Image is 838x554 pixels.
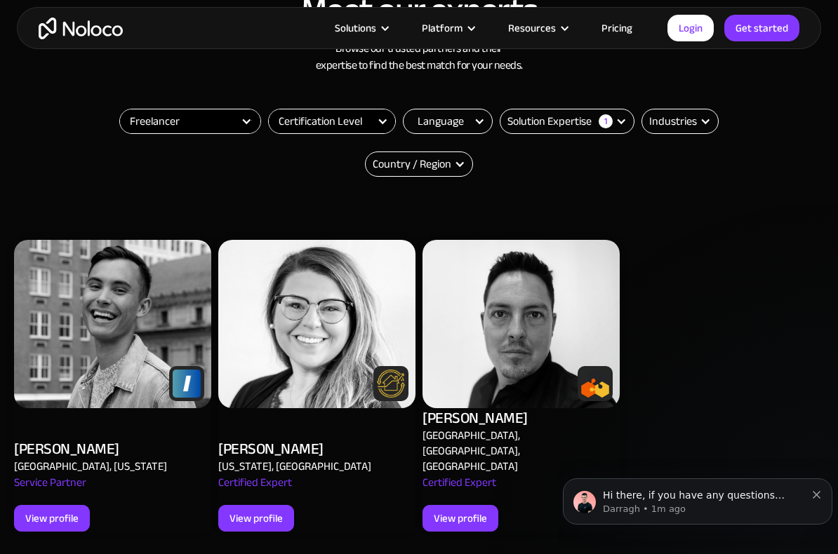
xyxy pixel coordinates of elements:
[423,428,613,474] div: [GEOGRAPHIC_DATA], [GEOGRAPHIC_DATA], [GEOGRAPHIC_DATA]
[218,222,415,549] a: Alex Vyshnevskiy - Noloco app builder Expert[PERSON_NAME][US_STATE], [GEOGRAPHIC_DATA]Certified E...
[39,18,123,39] a: home
[28,100,253,123] p: Hi there 👋
[29,290,235,304] div: Watch our Video Tutorials
[423,240,620,408] img: Alex Vyshnevskiy - Noloco app builder Expert
[667,15,714,41] a: Login
[218,240,415,408] img: Alex Vyshnevskiy - Noloco app builder Expert
[14,439,119,459] div: [PERSON_NAME]
[140,438,281,494] button: Messages
[423,222,620,549] a: Alex Vyshnevskiy - Noloco app builder Expert[PERSON_NAME][GEOGRAPHIC_DATA], [GEOGRAPHIC_DATA], [G...
[218,459,371,474] div: [US_STATE], [GEOGRAPHIC_DATA]
[403,109,493,134] div: Language
[317,19,404,37] div: Solutions
[373,156,451,173] div: Country / Region
[599,114,613,128] div: 1
[54,473,86,482] span: Home
[25,509,79,527] div: View profile
[641,109,719,134] div: Industries
[14,240,211,408] img: Alex Vyshnevskiy - Noloco app builder Expert
[14,474,86,505] div: Service Partner
[500,109,634,134] div: Solution Expertise1
[649,113,697,130] div: Industries
[20,258,260,284] a: Explore our Noloco Guides
[365,151,473,177] form: Email Form
[507,113,592,130] div: Solution Expertise
[508,19,556,37] div: Resources
[14,459,167,474] div: [GEOGRAPHIC_DATA], [US_STATE]
[29,192,235,207] div: AI Agent and team can help
[404,19,491,37] div: Platform
[187,473,235,482] span: Messages
[15,324,266,371] div: Status: All systems operational
[14,165,267,219] div: Ask a questionAI Agent and team can help
[28,123,253,147] p: How can we help?
[584,19,650,37] a: Pricing
[218,474,292,505] div: Certified Expert
[14,40,824,74] h3: Browse our trusted partners and their expertise to find the best match for your needs.
[268,109,396,134] form: Filter
[230,509,283,527] div: View profile
[59,340,252,355] div: Status: All systems operational
[557,449,838,547] iframe: Intercom notifications message
[641,109,719,134] form: Email Form
[20,284,260,310] a: Watch our Video Tutorials
[29,264,235,278] div: Explore our Noloco Guides
[418,113,464,130] div: Language
[119,109,261,134] form: Filter
[335,19,376,37] div: Solutions
[29,238,235,252] div: Pricing FAQs
[434,509,487,527] div: View profile
[491,19,584,37] div: Resources
[241,22,267,48] div: Close
[81,22,109,50] img: Profile image for David
[29,177,235,192] div: Ask a question
[20,232,260,258] a: Pricing FAQs
[365,151,473,177] div: Country / Region
[218,439,324,459] div: [PERSON_NAME]
[403,109,493,134] form: Email Form
[423,474,496,505] div: Certified Expert
[500,109,634,134] form: Email Form
[28,22,56,50] img: Profile image for Caleb
[724,15,799,41] a: Get started
[423,408,528,428] div: [PERSON_NAME]
[55,22,83,50] img: Profile image for Carlos
[14,222,211,549] a: Alex Vyshnevskiy - Noloco app builder Expert[PERSON_NAME][GEOGRAPHIC_DATA], [US_STATE]Service Par...
[422,19,463,37] div: Platform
